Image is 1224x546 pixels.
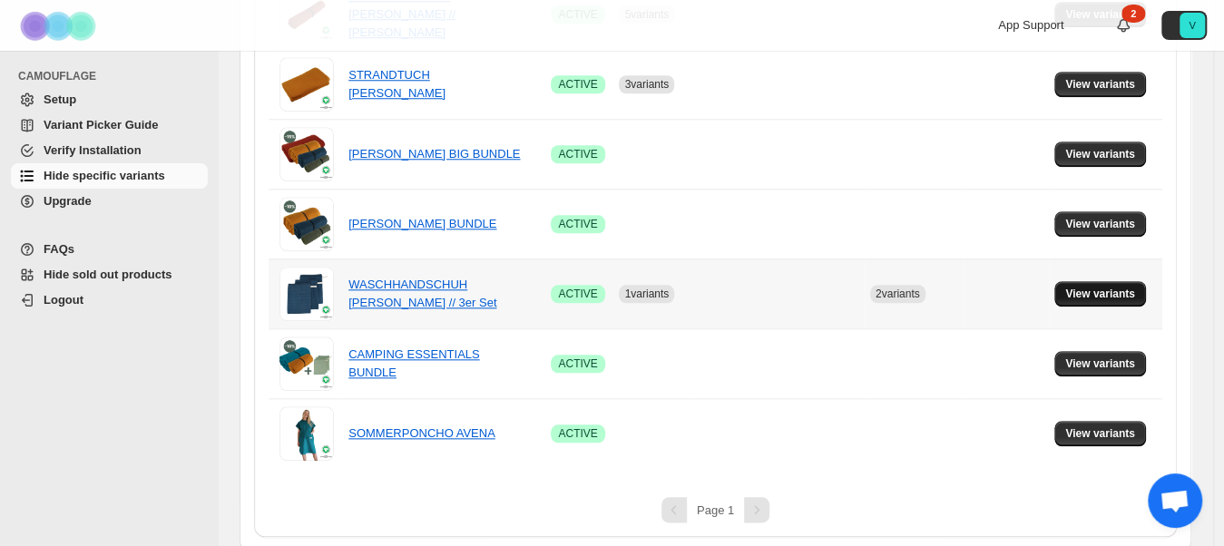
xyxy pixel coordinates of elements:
[1065,356,1135,371] span: View variants
[558,217,597,231] span: ACTIVE
[44,118,158,132] span: Variant Picker Guide
[697,503,734,517] span: Page 1
[11,288,208,313] a: Logout
[279,57,334,112] img: STRANDTUCH LINNEA
[279,127,334,181] img: LINNEA BIG BUNDLE
[44,268,172,281] span: Hide sold out products
[1065,426,1135,441] span: View variants
[269,497,1162,522] nav: Pagination
[1114,16,1132,34] a: 2
[1065,147,1135,161] span: View variants
[348,278,496,309] a: WASCHHANDSCHUH [PERSON_NAME] // 3er Set
[11,87,208,112] a: Setup
[558,426,597,441] span: ACTIVE
[1065,217,1135,231] span: View variants
[44,293,83,307] span: Logout
[1054,421,1146,446] button: View variants
[279,336,334,391] img: CAMPING ESSENTIALS BUNDLE
[1054,211,1146,237] button: View variants
[558,287,597,301] span: ACTIVE
[279,406,334,461] img: SOMMERPONCHO AVENA
[11,163,208,189] a: Hide specific variants
[558,147,597,161] span: ACTIVE
[1065,287,1135,301] span: View variants
[558,77,597,92] span: ACTIVE
[11,262,208,288] a: Hide sold out products
[1161,11,1207,40] button: Avatar with initials V
[1054,141,1146,167] button: View variants
[1148,473,1202,528] div: Chat öffnen
[1054,72,1146,97] button: View variants
[348,217,496,230] a: [PERSON_NAME] BUNDLE
[876,288,920,300] span: 2 variants
[624,78,669,91] span: 3 variants
[44,93,76,106] span: Setup
[624,288,669,300] span: 1 variants
[1054,281,1146,307] button: View variants
[11,189,208,214] a: Upgrade
[11,138,208,163] a: Verify Installation
[348,426,495,440] a: SOMMERPONCHO AVENA
[11,237,208,262] a: FAQs
[558,356,597,371] span: ACTIVE
[279,197,334,251] img: LINNEA BUNDLE
[44,194,92,208] span: Upgrade
[348,347,479,379] a: CAMPING ESSENTIALS BUNDLE
[348,147,520,161] a: [PERSON_NAME] BIG BUNDLE
[279,267,334,321] img: WASCHHANDSCHUH LINNEA // 3er Set
[1121,5,1145,23] div: 2
[44,169,165,182] span: Hide specific variants
[44,143,142,157] span: Verify Installation
[15,1,105,51] img: Camouflage
[44,242,74,256] span: FAQs
[1189,20,1196,31] text: V
[1180,13,1205,38] span: Avatar with initials V
[1054,351,1146,376] button: View variants
[998,18,1063,32] span: App Support
[1065,77,1135,92] span: View variants
[11,112,208,138] a: Variant Picker Guide
[18,69,209,83] span: CAMOUFLAGE
[348,68,446,100] a: STRANDTUCH [PERSON_NAME]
